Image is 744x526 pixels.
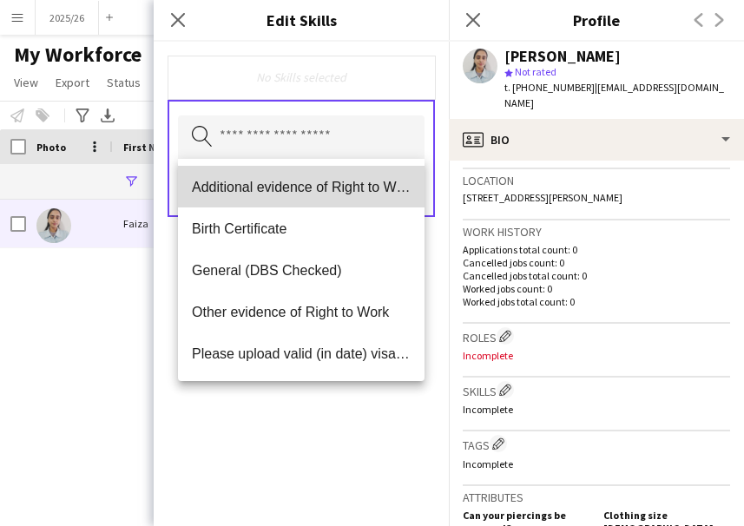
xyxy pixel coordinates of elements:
a: Export [49,71,96,94]
p: Worked jobs total count: 0 [463,295,730,308]
span: My Workforce [14,42,142,68]
span: Additional evidence of Right to Work [192,179,411,195]
span: General (DBS Checked) [192,262,411,279]
button: 2025/26 [36,1,99,35]
h3: Profile [449,9,744,31]
p: Incomplete [463,457,730,470]
app-action-btn: Advanced filters [72,105,93,126]
span: Export [56,75,89,90]
h3: Tags [463,435,730,453]
p: Worked jobs count: 0 [463,282,730,295]
h3: Location [463,173,730,188]
span: t. [PHONE_NUMBER] [504,81,595,94]
a: Status [100,71,148,94]
span: Birth Certificate [192,220,411,237]
button: Open Filter Menu [123,174,139,189]
span: [STREET_ADDRESS][PERSON_NAME] [463,191,622,204]
div: [PERSON_NAME] [504,49,621,64]
h3: Skills [463,381,730,399]
div: Faiza [113,200,208,247]
h3: Attributes [463,490,730,505]
h3: Roles [463,327,730,345]
span: Other evidence of Right to Work [192,304,411,320]
img: Faiza Taufique [36,208,71,243]
span: Status [107,75,141,90]
p: Incomplete [463,349,730,362]
span: View [14,75,38,90]
span: | [EMAIL_ADDRESS][DOMAIN_NAME] [504,81,724,109]
a: Tag [151,71,183,94]
p: Cancelled jobs count: 0 [463,256,730,269]
p: Applications total count: 0 [463,243,730,256]
h3: Work history [463,224,730,240]
h3: Edit Skills [154,9,449,31]
span: Please upload valid (in date) visa if applicable [192,345,411,362]
span: Not rated [515,65,556,78]
div: Bio [449,119,744,161]
app-action-btn: Export XLSX [97,105,118,126]
p: Incomplete [463,403,730,416]
a: View [7,71,45,94]
p: Cancelled jobs total count: 0 [463,269,730,282]
span: First Name [123,141,176,154]
div: No Skills selected [181,69,421,85]
span: Photo [36,141,66,154]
